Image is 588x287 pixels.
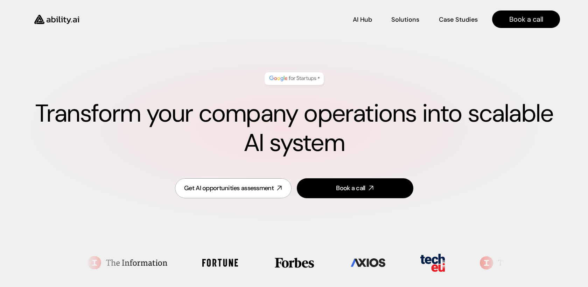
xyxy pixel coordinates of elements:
[353,13,372,26] a: AI Hub
[439,15,478,24] p: Case Studies
[439,13,478,26] a: Case Studies
[492,10,560,28] a: Book a call
[297,178,413,198] a: Book a call
[336,184,365,193] div: Book a call
[353,15,372,24] p: AI Hub
[175,178,292,198] a: Get AI opportunities assessment
[89,10,560,28] nav: Main navigation
[184,184,274,193] div: Get AI opportunities assessment
[391,13,419,26] a: Solutions
[509,14,543,24] p: Book a call
[391,15,419,24] p: Solutions
[28,99,560,158] h1: Transform your company operations into scalable AI system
